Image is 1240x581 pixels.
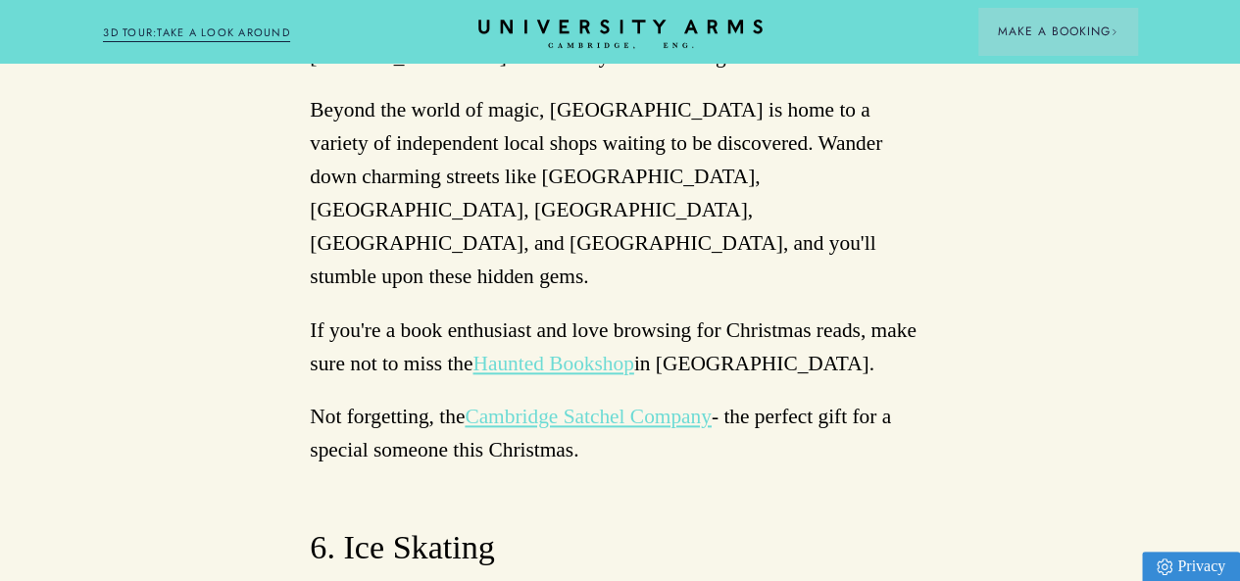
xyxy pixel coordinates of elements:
a: Haunted Bookshop [472,352,633,375]
a: Cambridge Satchel Company [465,405,712,428]
span: Make a Booking [998,23,1117,40]
img: Privacy [1157,558,1172,575]
button: Make a BookingArrow icon [978,8,1137,55]
h3: 6. Ice Skating [310,525,930,569]
a: 3D TOUR:TAKE A LOOK AROUND [103,24,290,42]
img: Arrow icon [1111,28,1117,35]
p: Not forgetting, the - the perfect gift for a special someone this Christmas. [310,400,930,466]
p: If you're a book enthusiast and love browsing for Christmas reads, make sure not to miss the in [... [310,314,930,380]
a: Home [478,20,763,50]
p: Beyond the world of magic, [GEOGRAPHIC_DATA] is home to a variety of independent local shops wait... [310,93,930,294]
a: Privacy [1142,552,1240,581]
